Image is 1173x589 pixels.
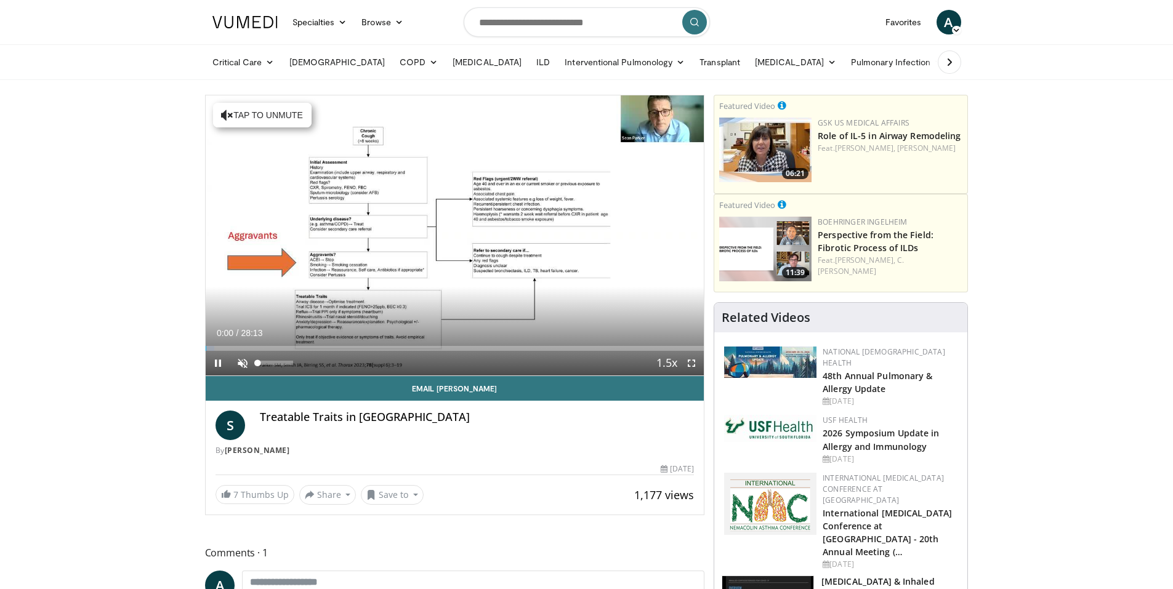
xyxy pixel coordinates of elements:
button: Fullscreen [679,351,704,375]
a: International [MEDICAL_DATA] Conference at [GEOGRAPHIC_DATA] [823,473,944,505]
a: 11:39 [719,217,812,281]
div: [DATE] [823,396,957,407]
span: 7 [233,489,238,500]
a: Transplant [692,50,748,74]
div: [DATE] [823,559,957,570]
img: 6ba8804a-8538-4002-95e7-a8f8012d4a11.png.150x105_q85_autocrop_double_scale_upscale_version-0.2.jpg [724,415,816,442]
span: 06:21 [782,168,808,179]
a: 7 Thumbs Up [216,485,294,504]
a: Pulmonary Infection [844,50,950,74]
button: Unmute [230,351,255,375]
a: Interventional Pulmonology [557,50,692,74]
button: Pause [206,351,230,375]
div: [DATE] [823,454,957,465]
a: GSK US Medical Affairs [818,118,909,128]
span: / [236,328,239,338]
a: Boehringer Ingelheim [818,217,907,227]
a: 06:21 [719,118,812,182]
div: By [216,445,695,456]
button: Share [299,485,357,505]
a: Role of IL-5 in Airway Remodeling [818,130,961,142]
a: Perspective from the Field: Fibrotic Process of ILDs [818,229,933,254]
div: [DATE] [661,463,694,475]
a: [MEDICAL_DATA] [748,50,844,74]
a: International [MEDICAL_DATA] Conference at [GEOGRAPHIC_DATA] - 20th Annual Meeting (… [823,507,952,558]
a: 2026 Symposium Update in Allergy and Immunology [823,427,939,452]
a: [PERSON_NAME] [225,445,290,455]
button: Playback Rate [655,351,679,375]
a: USF Health [823,415,868,425]
a: ILD [529,50,557,74]
small: Featured Video [719,199,775,210]
a: Favorites [878,10,929,34]
img: 0d260a3c-dea8-4d46-9ffd-2859801fb613.png.150x105_q85_crop-smart_upscale.png [719,217,812,281]
a: A [937,10,961,34]
a: 48th Annual Pulmonary & Allergy Update [823,370,932,395]
span: 11:39 [782,267,808,278]
div: Progress Bar [206,346,704,351]
a: [PERSON_NAME], [835,143,895,153]
small: Featured Video [719,100,775,111]
a: Browse [354,10,411,34]
div: Feat. [818,255,962,277]
a: Email [PERSON_NAME] [206,376,704,401]
a: [DEMOGRAPHIC_DATA] [282,50,392,74]
a: [MEDICAL_DATA] [445,50,529,74]
a: S [216,411,245,440]
button: Tap to unmute [213,103,312,127]
a: National [DEMOGRAPHIC_DATA] Health [823,347,945,368]
img: VuMedi Logo [212,16,278,28]
h4: Related Videos [722,310,810,325]
span: 1,177 views [634,487,694,502]
img: c5059ee8-8c1c-4b79-af0f-b6fd60368875.png.150x105_q85_crop-smart_upscale.jpg [719,118,812,182]
a: [PERSON_NAME] [897,143,956,153]
video-js: Video Player [206,95,704,376]
img: b90f5d12-84c1-472e-b843-5cad6c7ef911.jpg.150x105_q85_autocrop_double_scale_upscale_version-0.2.jpg [724,347,816,378]
a: Critical Care [205,50,282,74]
a: [PERSON_NAME], [835,255,895,265]
span: Comments 1 [205,545,705,561]
img: 9485e4e4-7c5e-4f02-b036-ba13241ea18b.png.150x105_q85_autocrop_double_scale_upscale_version-0.2.png [724,473,816,535]
button: Save to [361,485,424,505]
a: C. [PERSON_NAME] [818,255,904,276]
span: 0:00 [217,328,233,338]
a: COPD [392,50,445,74]
input: Search topics, interventions [464,7,710,37]
span: 28:13 [241,328,262,338]
h4: Treatable Traits in [GEOGRAPHIC_DATA] [260,411,695,424]
div: Volume Level [258,361,293,365]
a: Specialties [285,10,355,34]
div: Feat. [818,143,962,154]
